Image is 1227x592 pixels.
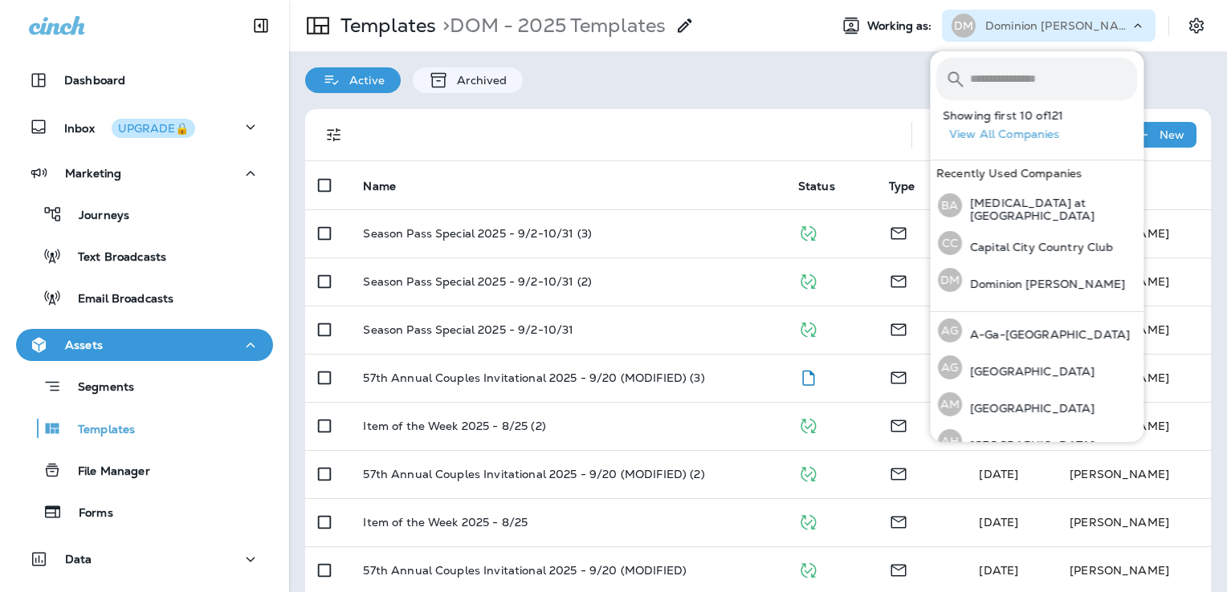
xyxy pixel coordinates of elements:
[889,513,908,528] span: Email
[62,292,173,307] p: Email Broadcasts
[62,423,135,438] p: Templates
[962,402,1095,415] p: [GEOGRAPHIC_DATA]
[363,371,704,384] p: 57th Annual Couples Invitational 2025 - 9/20 (MODIFIED) (3)
[943,122,1143,147] button: View All Companies
[63,506,113,521] p: Forms
[798,417,818,432] span: Published
[112,119,195,138] button: UPGRADE🔒
[938,268,962,292] div: DM
[65,167,121,180] p: Marketing
[798,179,856,193] span: Status
[798,273,818,287] span: Published
[930,423,1143,460] button: AH[GEOGRAPHIC_DATA]
[798,513,818,528] span: Published
[952,14,976,38] div: DM
[985,19,1130,32] p: Dominion [PERSON_NAME]
[938,355,962,379] div: AG
[979,515,1018,529] span: Caitlin Wilson
[363,275,592,288] p: Season Pass Special 2025 - 9/2-10/31 (2)
[979,467,1018,481] span: Caitlin Wilson
[962,197,1137,222] p: [MEDICAL_DATA] at [GEOGRAPHIC_DATA]
[889,369,908,383] span: Email
[930,186,1143,225] button: BA[MEDICAL_DATA] at [GEOGRAPHIC_DATA]
[238,10,283,42] button: Collapse Sidebar
[64,119,195,136] p: Inbox
[1182,11,1211,40] button: Settings
[889,180,915,193] span: Type
[449,74,507,87] p: Archived
[62,380,134,396] p: Segments
[363,468,704,480] p: 57th Annual Couples Invitational 2025 - 9/20 (MODIFIED) (2)
[16,111,273,143] button: InboxUPGRADE🔒
[798,465,818,480] span: Published
[930,262,1143,298] button: DMDominion [PERSON_NAME]
[16,412,273,445] button: Templates
[889,179,936,193] span: Type
[318,119,350,151] button: Filters
[962,278,1125,290] p: Dominion [PERSON_NAME]
[938,318,962,343] div: AG
[798,180,835,193] span: Status
[16,543,273,575] button: Data
[798,321,818,335] span: Published
[334,14,436,38] p: Templates
[930,160,1143,186] div: Recently Used Companies
[938,429,962,453] div: AH
[62,250,166,266] p: Text Broadcasts
[65,553,92,566] p: Data
[363,179,417,193] span: Name
[938,231,962,255] div: CC
[798,225,818,239] span: Published
[943,109,1143,122] p: Showing first 10 of 121
[16,239,273,273] button: Text Broadcasts
[16,329,273,361] button: Assets
[889,417,908,432] span: Email
[889,562,908,576] span: Email
[930,386,1143,423] button: AM[GEOGRAPHIC_DATA]
[889,321,908,335] span: Email
[930,312,1143,349] button: AGA-Ga-[GEOGRAPHIC_DATA]
[363,516,528,529] p: Item of the Week 2025 - 8/25
[867,19,936,33] span: Working as:
[930,225,1143,262] button: CCCapital City Country Club
[962,328,1130,341] p: A-Ga-[GEOGRAPHIC_DATA]
[65,339,103,351] p: Assets
[341,74,385,87] p: Active
[363,564,687,577] p: 57th Annual Couples Invitational 2025 - 9/20 (MODIFIED)
[962,365,1095,378] p: [GEOGRAPHIC_DATA]
[889,273,908,287] span: Email
[1057,450,1211,498] td: [PERSON_NAME]
[1057,498,1211,546] td: [PERSON_NAME]
[979,563,1018,578] span: Caitlin Wilson
[925,119,957,151] button: Search Templates
[798,369,818,383] span: Draft
[436,14,666,38] p: DOM - 2025 Templates
[938,392,962,416] div: AM
[62,464,150,480] p: File Manager
[16,453,273,487] button: File Manager
[16,64,273,96] button: Dashboard
[16,369,273,403] button: Segments
[798,562,818,576] span: Published
[64,74,125,87] p: Dashboard
[962,241,1114,253] p: Capital City Country Club
[63,209,129,224] p: Journeys
[363,323,573,336] p: Season Pass Special 2025 - 9/2-10/31
[16,157,273,189] button: Marketing
[363,420,545,432] p: Item of the Week 2025 - 8/25 (2)
[363,227,592,240] p: Season Pass Special 2025 - 9/2-10/31 (3)
[363,180,396,193] span: Name
[118,123,189,134] div: UPGRADE🔒
[16,495,273,529] button: Forms
[16,197,273,231] button: Journeys
[930,349,1143,386] button: AG[GEOGRAPHIC_DATA]
[1160,128,1184,141] p: New
[889,465,908,480] span: Email
[962,439,1095,452] p: [GEOGRAPHIC_DATA]
[889,225,908,239] span: Email
[938,193,962,217] div: BA
[16,281,273,314] button: Email Broadcasts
